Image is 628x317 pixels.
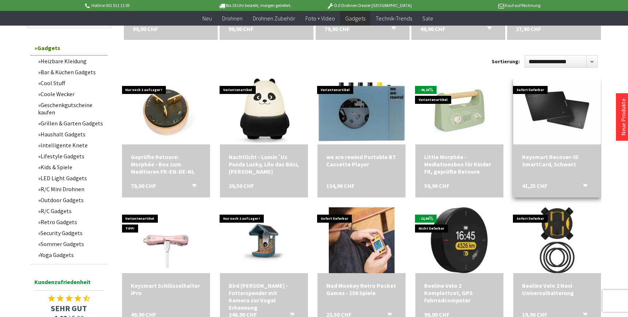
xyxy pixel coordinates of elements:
[370,11,417,26] a: Technik-Trends
[84,1,198,10] p: Hotline 032 511 11 03
[34,78,107,88] a: Cool Stuff
[217,11,248,26] a: Drohnen
[34,118,107,129] a: Grillen & Garten Gadgets
[513,79,601,144] img: Keysmart Recover-ID SmartCard, Schwarz
[422,15,433,22] span: Sale
[34,151,107,162] a: Lifestyle Gadgets
[131,282,201,297] a: Keysmart Schlüsselhalter iPro 49,90 CHF
[326,282,397,297] div: Mad Monkey Retro Pocket Games - 156 Spiele
[131,182,156,189] span: 79,00 CHF
[326,182,354,189] span: 134,90 CHF
[324,24,350,33] span: 79,90 CHF
[34,162,107,173] a: Kids & Spiele
[430,82,488,141] img: Little Morphée - Mediationsbox für Kinder FR, geprüfte Retoure
[420,24,445,33] span: 49,90 CHF
[34,67,107,78] a: Bar & Küchen Gadgets
[326,282,397,297] a: Mad Monkey Retro Pocket Games - 156 Spiele 23,50 CHF In den Warenkorb
[34,88,107,99] a: Coole Wecker
[229,282,299,311] div: Bird [PERSON_NAME] - Futterspender mit Kamera zur Vogel Erkennung
[34,216,107,227] a: Retro Gadgets
[222,15,243,22] span: Drohnen
[220,212,308,268] img: Bird Buddy Vogelhaus - Futterspender mit Kamera zur Vogel Erkennung
[34,173,107,184] a: LED Light Gadgets
[492,56,520,67] label: Sortierung:
[133,79,199,144] img: Geprüfte Retoure: Morphée - Box zum Meditieren FR-EN-DE-NL
[516,24,541,33] span: 27,90 CHF
[340,11,370,26] a: Gadgets
[345,15,365,22] span: Gadgets
[34,205,107,216] a: R/C Gadgets
[522,153,593,168] div: Keysmart Recover-ID SmartCard, Schwarz
[522,182,547,189] span: 41,25 CHF
[31,41,107,56] a: Gadgets
[312,1,426,10] p: DJI Drohnen Dealer [GEOGRAPHIC_DATA]
[317,82,406,141] img: we are rewind Portable BT Cassette Player
[34,129,107,140] a: Haushalt Gadgets
[522,153,593,168] a: Keysmart Recover-ID SmartCard, Schwarz 41,25 CHF In den Warenkorb
[522,282,593,297] a: Beeline Velo 2 Navi Universalhalterung 19,90 CHF In den Warenkorb
[34,99,107,118] a: Geschenkgutscheine kaufen
[424,282,495,304] div: Beeline Velo 2 Komplettset, GPS Fahrradcomputer
[300,11,340,26] a: Foto + Video
[620,98,627,136] a: Neue Produkte
[183,182,201,192] button: In den Warenkorb
[34,227,107,238] a: Security Gadgets
[424,182,449,189] span: 59,90 CHF
[228,24,254,33] span: 99,00 CHF
[524,207,590,273] img: Beeline Velo 2 Navi Universalhalterung
[424,282,495,304] a: Beeline Velo 2 Komplettset, GPS Fahrradcomputer 99,00 CHF
[426,207,492,273] img: Beeline Velo 2 Komplettset, GPS Fahrradcomputer
[417,11,438,26] a: Sale
[34,140,107,151] a: Intelligente Knete
[478,24,496,34] button: In den Warenkorb
[131,153,201,175] div: Geprüfte Retoure: Morphée - Box zum Meditieren FR-EN-DE-NL
[229,182,254,189] span: 29,50 CHF
[376,15,412,22] span: Technik-Trends
[34,249,107,260] a: Yoga Gadgets
[253,15,295,22] span: Drohnen Zubehör
[229,153,299,175] div: Nachtlicht - Lumin´Us Panda Lucky, Lilo das Büsi, [PERSON_NAME]
[326,153,397,168] div: we are rewind Portable BT Cassette Player
[122,212,210,268] img: Keysmart Schlüsselhalter iPro
[202,15,212,22] span: Neu
[197,11,217,26] a: Neu
[248,11,300,26] a: Drohnen Zubehör
[131,282,201,297] div: Keysmart Schlüsselhalter iPro
[305,15,335,22] span: Foto + Video
[229,282,299,311] a: Bird [PERSON_NAME] - Futterspender mit Kamera zur Vogel Erkennung 246,90 CHF In den Warenkorb
[34,277,104,291] span: Kundenzufriedenheit
[198,1,312,10] p: Bis 16 Uhr bestellt, morgen geliefert.
[233,79,294,144] img: Nachtlicht - Lumin´Us Panda Lucky, Lilo das Büsi, Basil der Hase
[382,24,400,34] button: In den Warenkorb
[426,1,540,10] p: Kauf auf Rechnung
[229,153,299,175] a: Nachtlicht - Lumin´Us Panda Lucky, Lilo das Büsi, [PERSON_NAME] 29,50 CHF
[34,56,107,67] a: Heizbare Kleidung
[133,24,158,33] span: 99,00 CHF
[329,207,395,273] img: Mad Monkey Retro Pocket Games - 156 Spiele
[522,282,593,297] div: Beeline Velo 2 Navi Universalhalterung
[34,184,107,195] a: R/C Mini Drohnen
[34,238,107,249] a: Sommer Gadgets
[34,195,107,205] a: Outdoor Gadgets
[574,182,591,192] button: In den Warenkorb
[326,153,397,168] a: we are rewind Portable BT Cassette Player 134,90 CHF
[131,153,201,175] a: Geprüfte Retoure: Morphée - Box zum Meditieren FR-EN-DE-NL 79,00 CHF In den Warenkorb
[424,153,495,175] div: Little Morphée - Mediationsbox für Kinder FR, geprüfte Retoure
[31,303,107,313] span: SEHR GUT
[424,153,495,175] a: Little Morphée - Mediationsbox für Kinder FR, geprüfte Retoure 59,90 CHF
